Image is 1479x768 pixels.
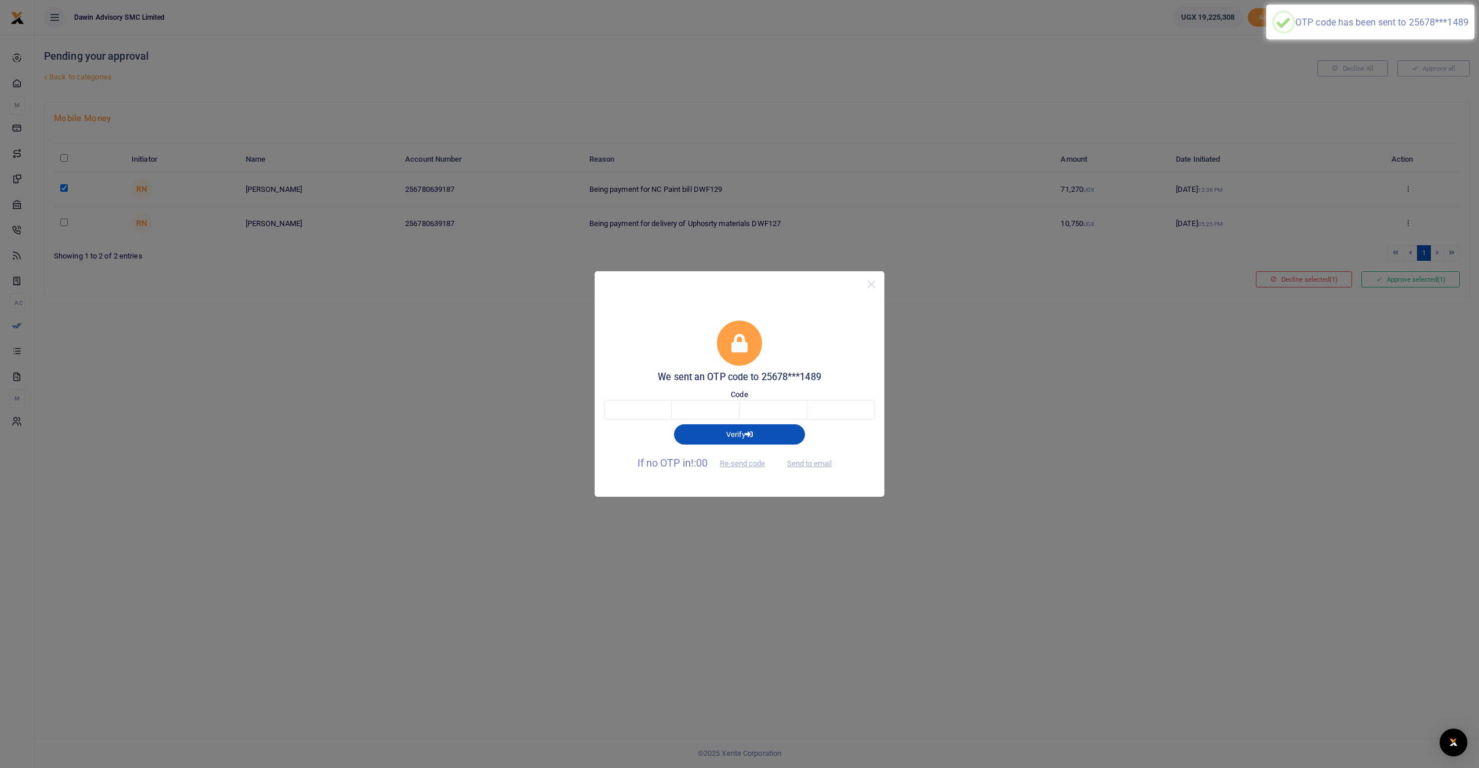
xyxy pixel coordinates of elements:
span: If no OTP in [637,457,775,469]
label: Code [731,389,748,401]
button: Close [863,276,880,293]
button: Verify [674,424,805,444]
div: OTP code has been sent to 25678***1489 [1295,17,1469,28]
div: Open Intercom Messenger [1440,729,1467,756]
span: !:00 [691,457,708,469]
h5: We sent an OTP code to 25678***1489 [604,372,875,383]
